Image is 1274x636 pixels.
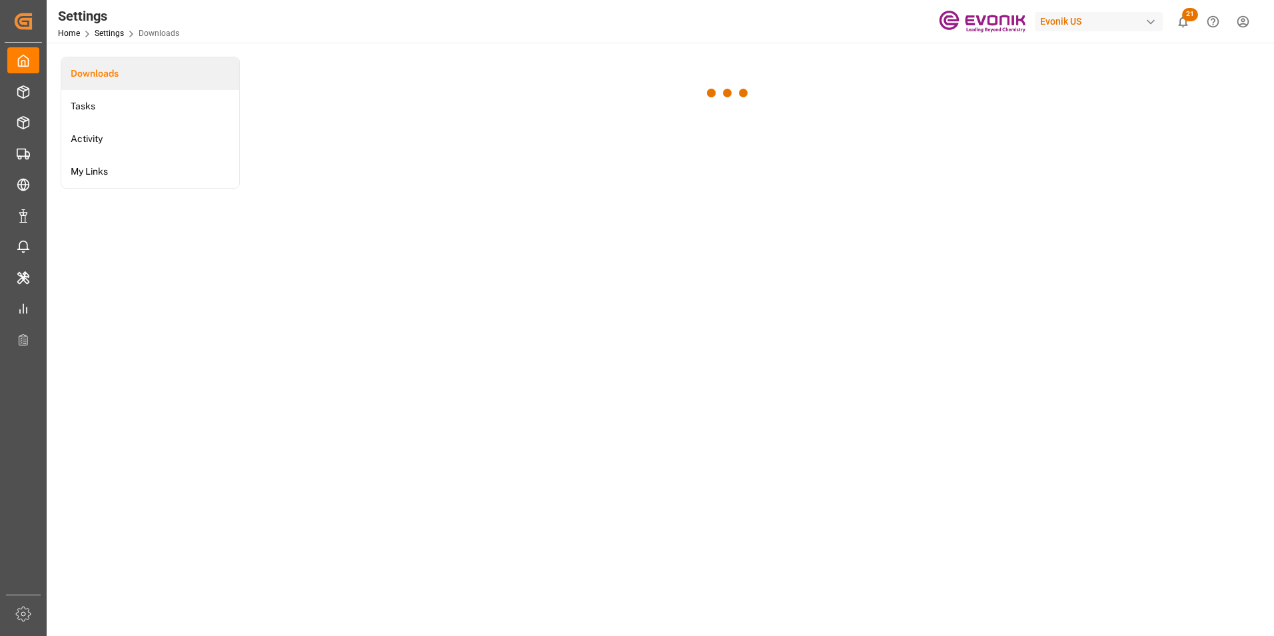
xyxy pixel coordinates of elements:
a: My Links [61,155,239,188]
a: Activity [61,123,239,155]
button: show 21 new notifications [1168,7,1198,37]
img: Evonik-brand-mark-Deep-Purple-RGB.jpeg_1700498283.jpeg [939,10,1025,33]
span: 21 [1182,8,1198,21]
div: Settings [58,6,179,26]
a: Downloads [61,57,239,90]
div: Evonik US [1035,12,1163,31]
a: Tasks [61,90,239,123]
a: Settings [95,29,124,38]
button: Evonik US [1035,9,1168,34]
a: Home [58,29,80,38]
button: Help Center [1198,7,1228,37]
